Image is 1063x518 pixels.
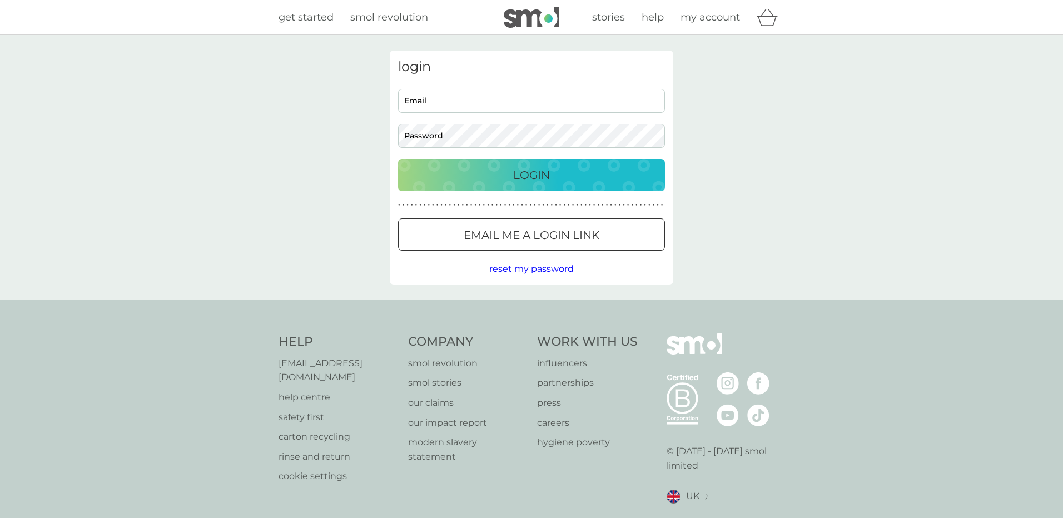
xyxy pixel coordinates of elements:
[408,333,526,351] h4: Company
[642,9,664,26] a: help
[597,202,599,208] p: ●
[398,218,665,251] button: Email me a login link
[466,202,468,208] p: ●
[568,202,570,208] p: ●
[627,202,629,208] p: ●
[551,202,553,208] p: ●
[458,202,460,208] p: ●
[513,166,550,184] p: Login
[449,202,451,208] p: ●
[279,9,334,26] a: get started
[436,202,439,208] p: ●
[537,333,638,351] h4: Work With Us
[419,202,421,208] p: ●
[398,159,665,191] button: Login
[489,262,574,276] button: reset my password
[592,11,625,23] span: stories
[453,202,455,208] p: ●
[479,202,481,208] p: ●
[461,202,464,208] p: ●
[408,416,526,430] p: our impact report
[513,202,515,208] p: ●
[489,263,574,274] span: reset my password
[717,372,739,395] img: visit the smol Instagram page
[661,202,663,208] p: ●
[538,202,540,208] p: ●
[279,430,397,444] p: carton recycling
[279,390,397,405] a: help centre
[680,11,740,23] span: my account
[408,435,526,464] a: modern slavery statement
[623,202,625,208] p: ●
[667,444,785,472] p: © [DATE] - [DATE] smol limited
[747,372,769,395] img: visit the smol Facebook page
[537,435,638,450] p: hygiene poverty
[537,396,638,410] p: press
[470,202,473,208] p: ●
[747,404,769,426] img: visit the smol Tiktok page
[521,202,523,208] p: ●
[542,202,544,208] p: ●
[508,202,510,208] p: ●
[424,202,426,208] p: ●
[653,202,655,208] p: ●
[279,410,397,425] a: safety first
[504,7,559,28] img: smol
[648,202,650,208] p: ●
[408,396,526,410] p: our claims
[483,202,485,208] p: ●
[619,202,621,208] p: ●
[667,333,722,371] img: smol
[411,202,413,208] p: ●
[398,202,400,208] p: ●
[657,202,659,208] p: ●
[537,376,638,390] a: partnerships
[403,202,405,208] p: ●
[517,202,519,208] p: ●
[279,450,397,464] p: rinse and return
[500,202,502,208] p: ●
[572,202,574,208] p: ●
[559,202,562,208] p: ●
[602,202,604,208] p: ●
[408,356,526,371] p: smol revolution
[614,202,617,208] p: ●
[495,202,498,208] p: ●
[680,9,740,26] a: my account
[563,202,565,208] p: ●
[537,416,638,430] a: careers
[589,202,591,208] p: ●
[537,356,638,371] a: influencers
[644,202,646,208] p: ●
[408,376,526,390] a: smol stories
[667,490,680,504] img: UK flag
[279,11,334,23] span: get started
[415,202,418,208] p: ●
[580,202,583,208] p: ●
[555,202,557,208] p: ●
[547,202,549,208] p: ●
[705,494,708,500] img: select a new location
[440,202,443,208] p: ●
[406,202,409,208] p: ●
[635,202,638,208] p: ●
[757,6,784,28] div: basket
[279,356,397,385] a: [EMAIL_ADDRESS][DOMAIN_NAME]
[642,11,664,23] span: help
[585,202,587,208] p: ●
[610,202,612,208] p: ●
[525,202,528,208] p: ●
[398,59,665,75] h3: login
[279,469,397,484] a: cookie settings
[350,11,428,23] span: smol revolution
[428,202,430,208] p: ●
[464,226,599,244] p: Email me a login link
